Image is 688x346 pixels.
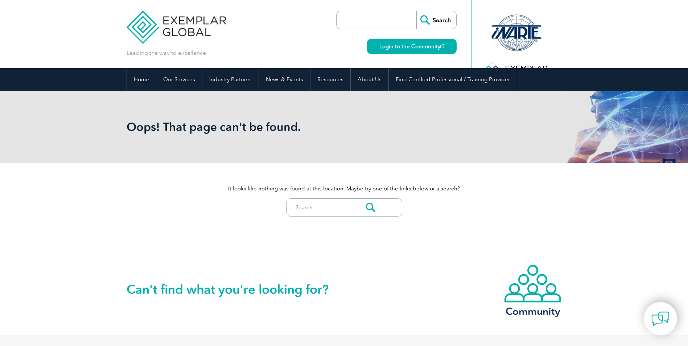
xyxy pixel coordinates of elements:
a: Our Services [156,68,202,91]
p: It looks like nothing was found at this location. Maybe try one of the links below or a search? [127,185,562,193]
h2: Can't find what you're looking for? [127,284,344,295]
a: Industry Partners [202,68,259,91]
img: open_square.png [440,44,444,48]
a: Home [127,68,156,91]
a: Find Certified Professional / Training Provider [389,68,517,91]
img: contact-chat.png [651,310,670,328]
h1: Oops! That page can't be found. [127,120,405,134]
p: Leading the way to excellence [127,49,206,57]
input: Submit [362,199,402,216]
h3: Community [504,307,562,316]
a: About Us [351,68,388,91]
a: Resources [310,68,350,91]
input: Search [416,11,456,29]
a: Login to the Community [367,39,457,54]
a: News & Events [259,68,310,91]
a: Community [504,264,562,316]
img: icon-community.webp [504,264,562,303]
